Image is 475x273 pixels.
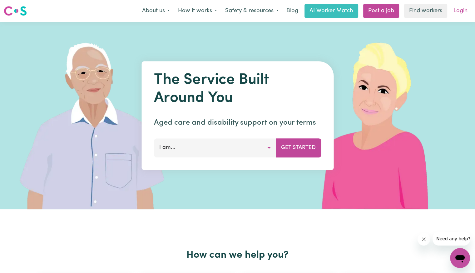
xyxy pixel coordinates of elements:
a: Post a job [363,4,399,18]
iframe: Close message [418,233,430,246]
h2: How can we help you? [35,249,440,261]
button: Get Started [276,138,321,157]
button: I am... [154,138,276,157]
button: Safety & resources [221,4,283,17]
img: Careseekers logo [4,5,27,17]
a: Blog [283,4,302,18]
iframe: Message from company [433,232,470,246]
button: How it works [174,4,221,17]
iframe: Button to launch messaging window [450,248,470,268]
a: Careseekers logo [4,4,27,18]
h1: The Service Built Around You [154,71,321,107]
p: Aged care and disability support on your terms [154,117,321,128]
span: Need any help? [4,4,38,9]
a: AI Worker Match [304,4,358,18]
a: Find workers [404,4,447,18]
button: About us [138,4,174,17]
a: Login [450,4,471,18]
